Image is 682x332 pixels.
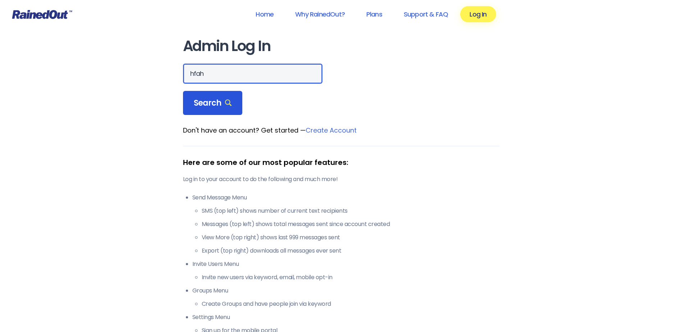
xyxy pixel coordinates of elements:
li: Export (top right) downloads all messages ever sent [202,246,499,255]
a: Log In [460,6,496,22]
a: Create Account [306,126,357,135]
div: Search [183,91,243,115]
a: Why RainedOut? [286,6,354,22]
li: View More (top right) shows last 999 messages sent [202,233,499,242]
a: Home [246,6,283,22]
input: Search Orgs… [183,64,322,84]
li: SMS (top left) shows number of current text recipients [202,207,499,215]
li: Invite Users Menu [192,260,499,282]
li: Send Message Menu [192,193,499,255]
li: Create Groups and have people join via keyword [202,300,499,308]
p: Log in to your account to do the following and much more! [183,175,499,184]
h1: Admin Log In [183,38,499,54]
span: Search [194,98,232,108]
li: Groups Menu [192,286,499,308]
li: Invite new users via keyword, email, mobile opt-in [202,273,499,282]
a: Support & FAQ [394,6,457,22]
a: Plans [357,6,392,22]
li: Messages (top left) shows total messages sent since account created [202,220,499,229]
div: Here are some of our most popular features: [183,157,499,168]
